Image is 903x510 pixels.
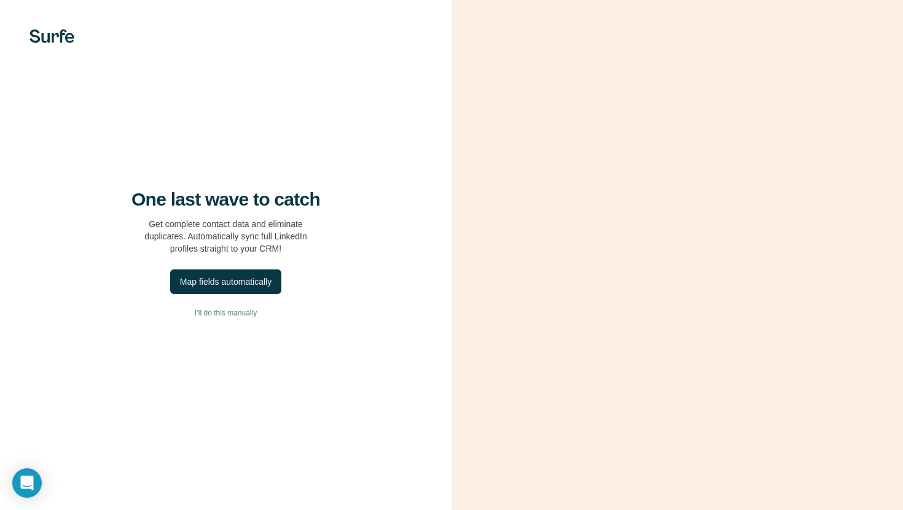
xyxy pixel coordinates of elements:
[144,218,307,255] p: Get complete contact data and eliminate duplicates. Automatically sync full LinkedIn profiles str...
[170,269,281,294] button: Map fields automatically
[12,468,42,498] div: Open Intercom Messenger
[131,188,320,211] h4: One last wave to catch
[25,304,427,322] button: I’ll do this manually
[180,276,272,288] div: Map fields automatically
[195,307,257,319] span: I’ll do this manually
[29,29,74,43] img: Surfe's logo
